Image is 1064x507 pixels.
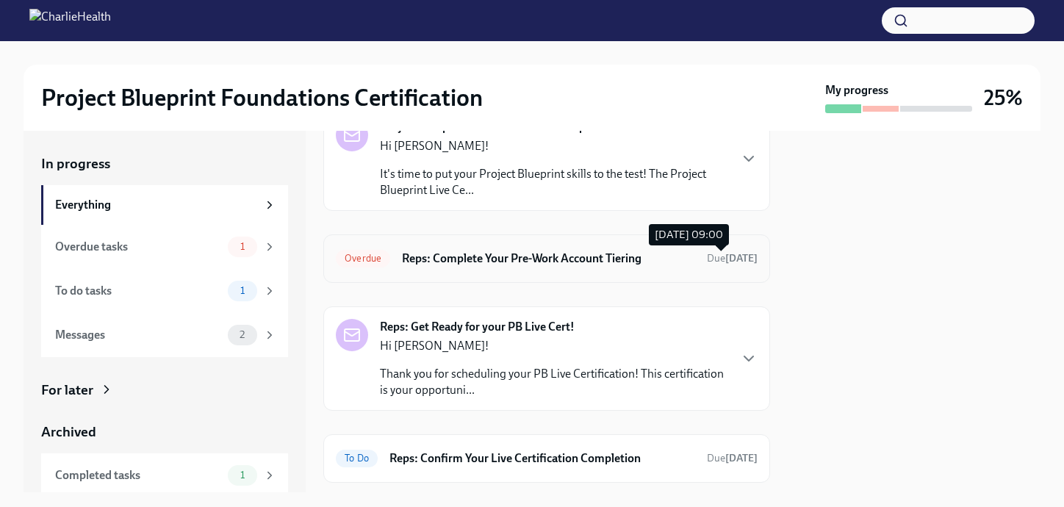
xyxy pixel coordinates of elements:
a: To DoReps: Confirm Your Live Certification CompletionDue[DATE] [336,447,758,470]
a: Archived [41,422,288,442]
h3: 25% [984,84,1023,111]
span: 2 [231,329,254,340]
strong: [DATE] [725,252,758,265]
div: Overdue tasks [55,239,222,255]
span: Overdue [336,253,390,264]
span: To Do [336,453,378,464]
p: Thank you for scheduling your PB Live Certification! This certification is your opportuni... [380,366,728,398]
h2: Project Blueprint Foundations Certification [41,83,483,112]
div: Completed tasks [55,467,222,483]
a: In progress [41,154,288,173]
strong: [DATE] [725,452,758,464]
div: Messages [55,327,222,343]
strong: Reps: Get Ready for your PB Live Cert! [380,319,575,335]
strong: My progress [825,82,888,98]
p: Hi [PERSON_NAME]! [380,338,728,354]
h6: Reps: Confirm Your Live Certification Completion [389,450,695,467]
a: Everything [41,185,288,225]
a: Messages2 [41,313,288,357]
span: Due [707,452,758,464]
span: 1 [231,470,254,481]
p: Hi [PERSON_NAME]! [380,138,728,154]
span: October 2nd, 2025 09:00 [707,451,758,465]
span: 1 [231,285,254,296]
div: Everything [55,197,257,213]
span: Due [707,252,758,265]
div: For later [41,381,93,400]
a: OverdueReps: Complete Your Pre-Work Account TieringDue[DATE] [336,247,758,270]
span: 1 [231,241,254,252]
h6: Reps: Complete Your Pre-Work Account Tiering [402,251,695,267]
div: To do tasks [55,283,222,299]
img: CharlieHealth [29,9,111,32]
a: Completed tasks1 [41,453,288,497]
p: It's time to put your Project Blueprint skills to the test! The Project Blueprint Live Ce... [380,166,728,198]
a: To do tasks1 [41,269,288,313]
a: For later [41,381,288,400]
a: Overdue tasks1 [41,225,288,269]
